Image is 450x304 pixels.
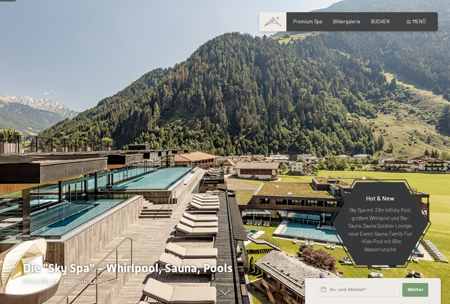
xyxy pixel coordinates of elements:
[305,273,331,278] span: Schnellanfrage
[333,18,360,24] a: Bildergalerie
[407,287,423,293] span: Weiter
[347,206,413,253] p: Sky Spa mit 23m Infinity Pool, großem Whirlpool und Sky-Sauna, Sauna Outdoor Lounge, neue Event-S...
[332,182,429,266] a: Hot & New Sky Spa mit 23m Infinity Pool, großem Whirlpool und Sky-Sauna, Sauna Outdoor Lounge, ne...
[293,18,322,24] a: Premium Spa
[402,283,428,297] button: Weiter
[371,18,390,24] a: BUCHEN
[413,18,426,24] span: Menü
[366,194,394,202] span: Hot & New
